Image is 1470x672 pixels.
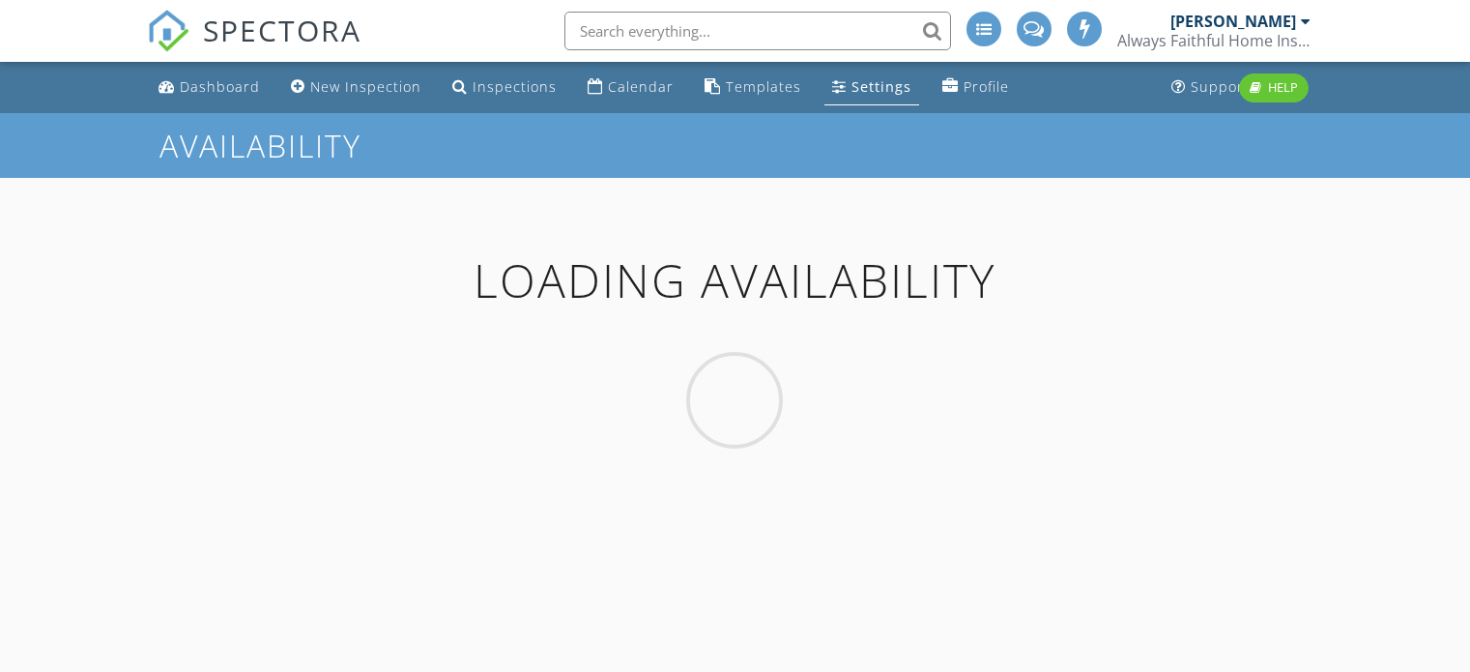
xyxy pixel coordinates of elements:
a: Support Center [1164,70,1311,105]
div: Support Center [1191,77,1304,96]
a: Calendar [580,70,681,105]
span: Help [1268,78,1298,96]
div: Settings [851,77,911,96]
img: The Best Home Inspection Software - Spectora [147,10,189,52]
a: Inspections [445,70,564,105]
div: Profile [964,77,1009,96]
div: Templates [726,77,801,96]
div: Inspections [473,77,557,96]
a: Company Profile [935,70,1017,105]
input: Search everything... [564,12,951,50]
h1: Loading Availability [135,255,1335,307]
a: Dashboard [151,70,268,105]
div: [PERSON_NAME] [1170,12,1296,31]
a: Templates [697,70,809,105]
h1: Availability [159,129,1311,162]
a: Settings [824,70,919,105]
a: SPECTORA [147,26,361,67]
div: Always Faithful Home Inspection [1117,31,1311,50]
div: New Inspection [310,77,421,96]
a: New Inspection [283,70,429,105]
div: Calendar [608,77,674,96]
span: SPECTORA [203,10,361,50]
div: Dashboard [180,77,260,96]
